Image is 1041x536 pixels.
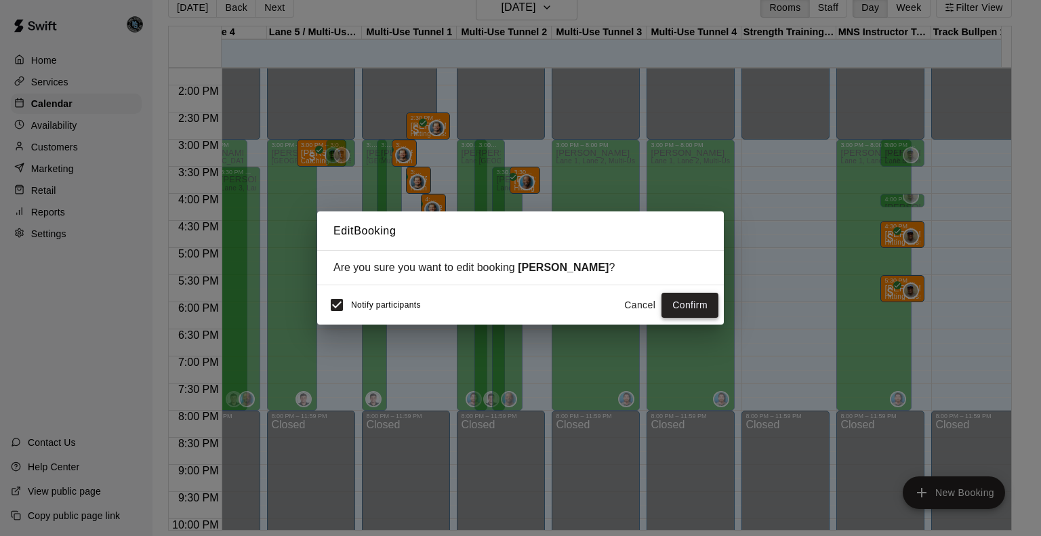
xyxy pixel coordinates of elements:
h2: Edit Booking [317,211,724,251]
strong: [PERSON_NAME] [518,262,609,273]
button: Confirm [661,293,718,318]
span: Notify participants [351,301,421,310]
button: Cancel [618,293,661,318]
div: Are you sure you want to edit booking ? [333,262,708,274]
